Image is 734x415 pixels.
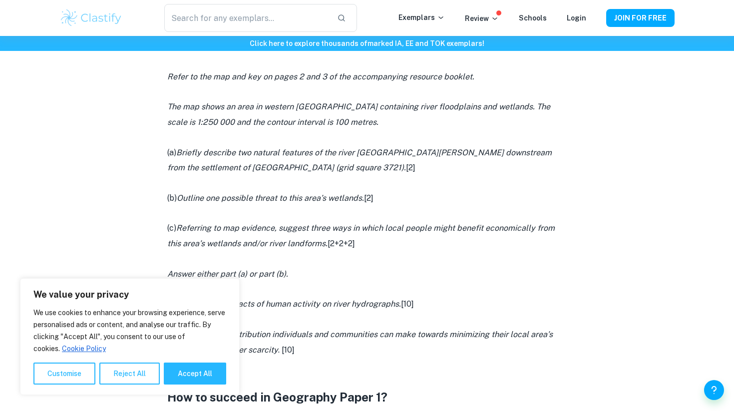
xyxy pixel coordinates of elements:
button: Help and Feedback [704,380,724,400]
i: Evaluate the contribution individuals and communities can make towards minimizing their local are... [167,330,553,354]
div: We value your privacy [20,278,240,395]
p: We value your privacy [33,289,226,301]
a: Schools [519,14,547,22]
p: Exemplars [398,12,445,23]
p: (c) [2+2+2] [167,221,567,251]
a: Cookie Policy [61,344,106,353]
i: Referring to map evidence, suggest three ways in which local people might benefit economically fr... [167,223,555,248]
input: Search for any exemplars... [164,4,329,32]
p: Review [465,13,499,24]
p: (b) . [10] [167,327,567,358]
i: Refer to the map and key on pages 2 and 3 of the accompanying resource booklet. [167,72,474,81]
button: Accept All [164,363,226,385]
i: Examine the impacts of human activity on river hydrographs. [176,299,401,309]
i: The map shows an area in western [GEOGRAPHIC_DATA] containing river floodplains and wetlands. The... [167,102,550,126]
h6: Click here to explore thousands of marked IA, EE and TOK exemplars ! [2,38,732,49]
i: Outline one possible threat to this area’s wetlands. [177,193,364,203]
i: Answer either part (a) or part (b). [167,269,288,279]
p: We use cookies to enhance your browsing experience, serve personalised ads or content, and analys... [33,307,226,355]
p: (b) [2] [167,191,567,206]
p: (a) [2] [167,145,567,176]
i: Briefly describe two natural features of the river [GEOGRAPHIC_DATA][PERSON_NAME] downstream from... [167,148,552,172]
a: Login [567,14,586,22]
button: JOIN FOR FREE [606,9,675,27]
button: Customise [33,363,95,385]
button: Reject All [99,363,160,385]
h3: How to succeed in Geography Paper 1? [167,388,567,406]
p: (a) [10] [167,297,567,312]
img: Clastify logo [59,8,123,28]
